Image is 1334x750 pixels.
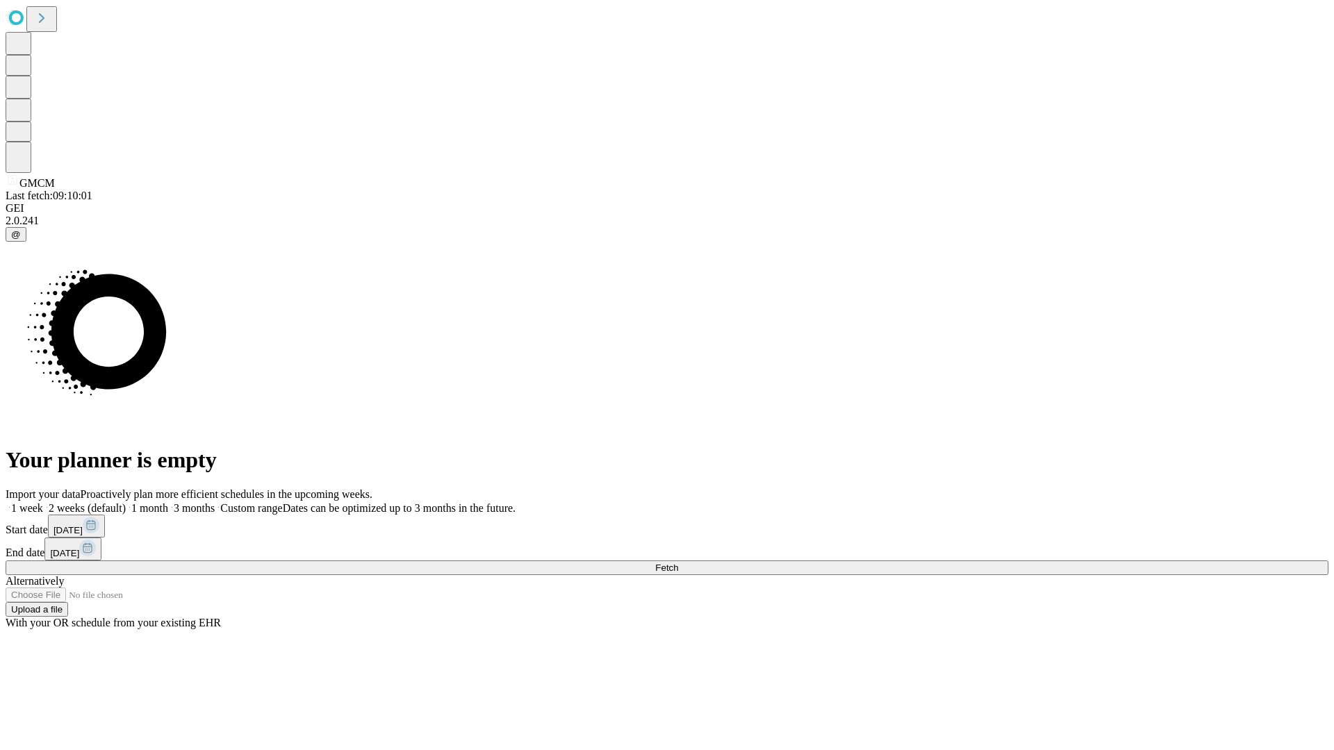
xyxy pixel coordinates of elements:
[220,502,282,514] span: Custom range
[6,447,1328,473] h1: Your planner is empty
[50,548,79,558] span: [DATE]
[655,562,678,573] span: Fetch
[6,602,68,617] button: Upload a file
[6,515,1328,537] div: Start date
[11,502,43,514] span: 1 week
[11,229,21,240] span: @
[6,227,26,242] button: @
[6,215,1328,227] div: 2.0.241
[6,202,1328,215] div: GEI
[174,502,215,514] span: 3 months
[53,525,83,535] span: [DATE]
[44,537,101,560] button: [DATE]
[6,560,1328,575] button: Fetch
[19,177,55,189] span: GMCM
[48,515,105,537] button: [DATE]
[283,502,516,514] span: Dates can be optimized up to 3 months in the future.
[6,488,81,500] span: Import your data
[6,575,64,587] span: Alternatively
[131,502,168,514] span: 1 month
[81,488,372,500] span: Proactively plan more efficient schedules in the upcoming weeks.
[49,502,126,514] span: 2 weeks (default)
[6,190,92,201] span: Last fetch: 09:10:01
[6,617,221,628] span: With your OR schedule from your existing EHR
[6,537,1328,560] div: End date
